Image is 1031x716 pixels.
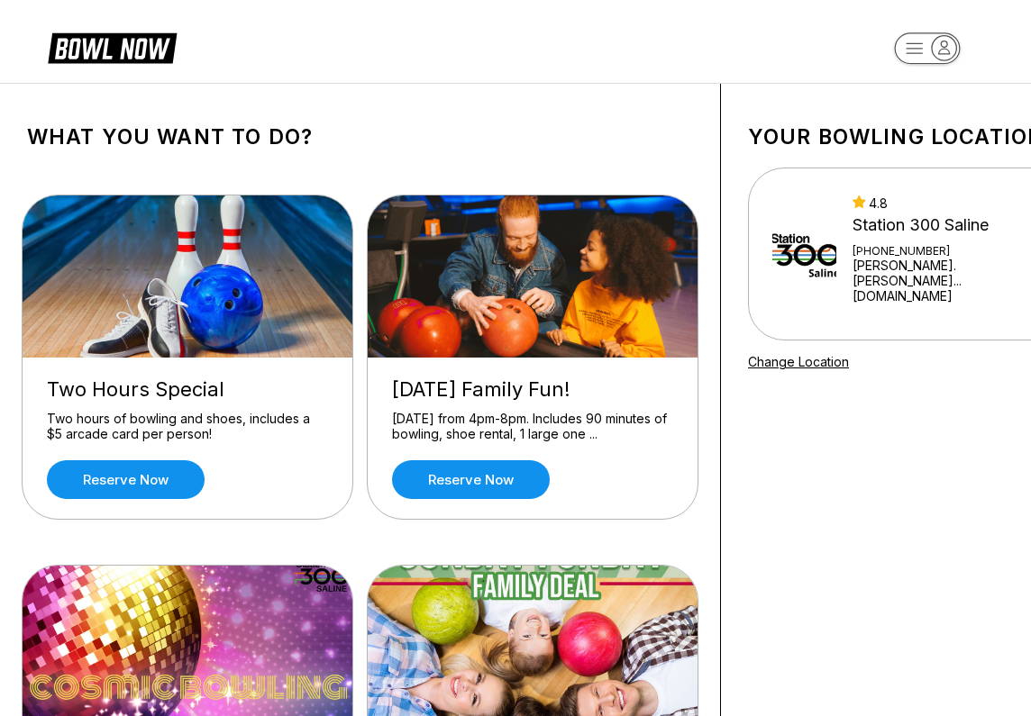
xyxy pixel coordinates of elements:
[47,377,328,402] div: Two Hours Special
[47,460,205,499] a: Reserve now
[392,411,673,442] div: [DATE] from 4pm-8pm. Includes 90 minutes of bowling, shoe rental, 1 large one ...
[392,460,550,499] a: Reserve now
[47,411,328,442] div: Two hours of bowling and shoes, includes a $5 arcade card per person!
[748,354,849,369] a: Change Location
[27,124,693,150] h1: What you want to do?
[392,377,673,402] div: [DATE] Family Fun!
[23,195,354,358] img: Two Hours Special
[368,195,699,358] img: Friday Family Fun!
[772,204,836,304] img: Station 300 Saline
